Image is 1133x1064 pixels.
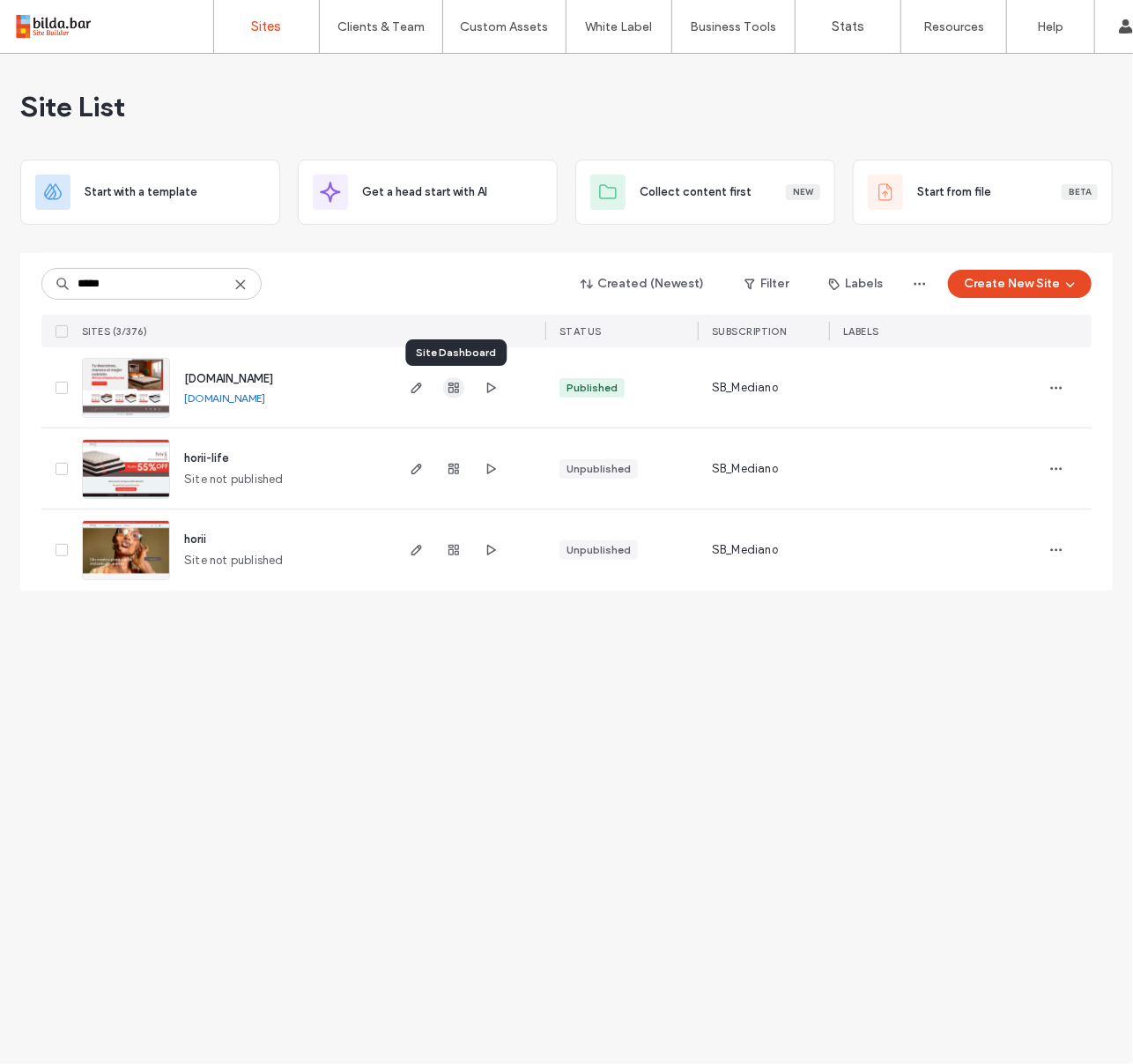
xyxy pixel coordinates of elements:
[691,19,777,34] label: Business Tools
[337,19,425,34] label: Clients & Team
[853,160,1113,225] div: Start from fileBeta
[184,471,284,488] span: Site not published
[20,89,125,124] span: Site List
[362,183,487,201] span: Get a head start with AI
[20,160,280,225] div: Start with a template
[1062,184,1098,200] div: Beta
[559,325,602,338] span: STATUS
[184,391,265,405] a: [DOMAIN_NAME]
[85,183,197,201] span: Start with a template
[566,542,631,558] div: Unpublished
[917,183,991,201] span: Start from file
[1038,19,1064,34] label: Help
[252,19,282,34] label: Sites
[923,19,984,34] label: Resources
[298,160,558,225] div: Get a head start with AI
[712,541,778,559] span: SB_Mediano
[566,380,618,396] div: Published
[586,19,653,34] label: White Label
[786,184,820,200] div: New
[575,160,835,225] div: Collect content firstNew
[405,339,507,366] div: Site Dashboard
[948,270,1092,298] button: Create New Site
[39,12,87,28] span: Ayuda
[712,379,778,397] span: SB_Mediano
[843,325,879,338] span: LABELS
[184,451,229,465] a: horii-life
[712,460,778,478] span: SB_Mediano
[640,183,752,201] span: Collect content first
[184,372,273,385] a: [DOMAIN_NAME]
[184,532,206,546] a: horii
[566,461,631,477] div: Unpublished
[813,270,899,298] button: Labels
[727,270,806,298] button: Filter
[82,325,148,338] span: SITES (3/376)
[461,19,549,34] label: Custom Assets
[566,270,720,298] button: Created (Newest)
[184,552,284,569] span: Site not published
[832,19,864,34] label: Stats
[712,325,787,338] span: SUBSCRIPTION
